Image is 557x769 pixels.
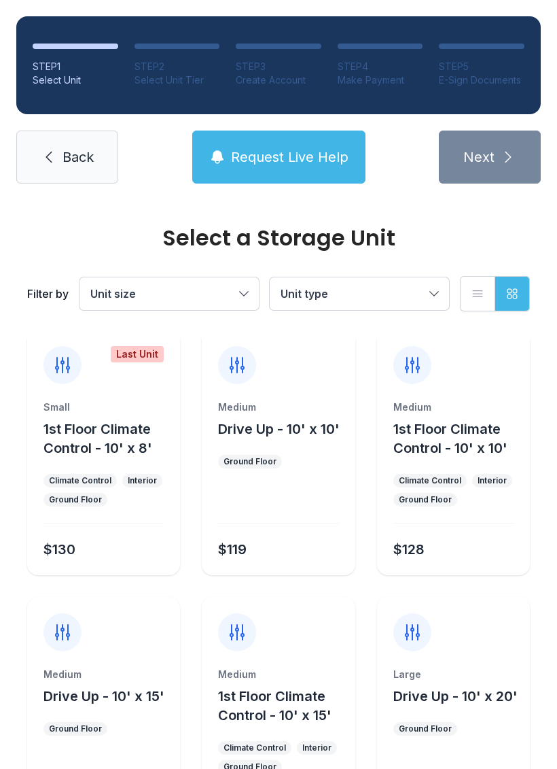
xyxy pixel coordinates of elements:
[393,540,425,559] div: $128
[218,668,338,681] div: Medium
[43,421,152,456] span: 1st Floor Climate Control - 10' x 8'
[302,742,331,753] div: Interior
[439,73,524,87] div: E-Sign Documents
[49,723,102,734] div: Ground Floor
[62,148,94,167] span: Back
[134,73,220,87] div: Select Unit Tier
[218,420,340,439] button: Drive Up - 10' x 10'
[111,346,164,362] div: Last Unit
[223,456,276,467] div: Ground Floor
[90,287,136,301] span: Unit size
[393,420,524,458] button: 1st Floor Climate Control - 10' x 10'
[399,475,461,486] div: Climate Control
[33,60,118,73] div: STEP 1
[43,687,164,706] button: Drive Up - 10' x 15'
[231,148,348,167] span: Request Live Help
[281,287,328,301] span: Unit type
[393,687,518,706] button: Drive Up - 10' x 20'
[218,688,331,723] span: 1st Floor Climate Control - 10' x 15'
[43,420,175,458] button: 1st Floor Climate Control - 10' x 8'
[393,400,514,414] div: Medium
[218,400,338,414] div: Medium
[399,723,452,734] div: Ground Floor
[79,277,259,310] button: Unit size
[236,60,321,73] div: STEP 3
[218,687,349,725] button: 1st Floor Climate Control - 10' x 15'
[128,475,157,486] div: Interior
[49,494,102,505] div: Ground Floor
[223,742,286,753] div: Climate Control
[33,73,118,87] div: Select Unit
[27,286,69,302] div: Filter by
[338,73,423,87] div: Make Payment
[43,540,75,559] div: $130
[43,400,164,414] div: Small
[478,475,507,486] div: Interior
[43,668,164,681] div: Medium
[270,277,449,310] button: Unit type
[338,60,423,73] div: STEP 4
[236,73,321,87] div: Create Account
[218,540,247,559] div: $119
[399,494,452,505] div: Ground Floor
[463,148,495,167] span: Next
[393,688,518,704] span: Drive Up - 10' x 20'
[393,668,514,681] div: Large
[49,475,111,486] div: Climate Control
[393,421,507,456] span: 1st Floor Climate Control - 10' x 10'
[439,60,524,73] div: STEP 5
[218,421,340,437] span: Drive Up - 10' x 10'
[43,688,164,704] span: Drive Up - 10' x 15'
[27,227,530,249] div: Select a Storage Unit
[134,60,220,73] div: STEP 2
